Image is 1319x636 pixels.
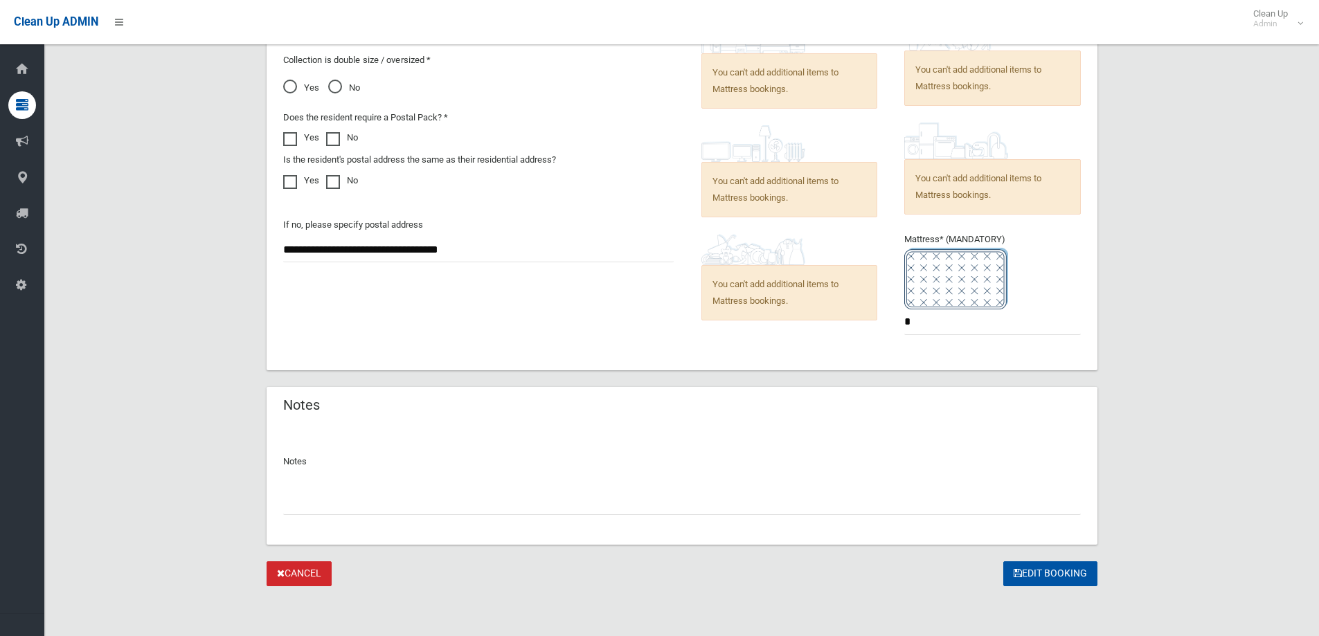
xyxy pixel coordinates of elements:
[328,80,360,96] span: No
[701,234,805,265] img: b13cc3517677393f34c0a387616ef184.png
[701,162,878,217] span: You can't add additional items to Mattress bookings.
[904,248,1008,309] img: e7408bece873d2c1783593a074e5cb2f.png
[904,122,1008,159] img: 36c1b0289cb1767239cdd3de9e694f19.png
[904,234,1081,309] span: Mattress* (MANDATORY)
[283,152,556,168] label: Is the resident's postal address the same as their residential address?
[283,217,423,233] label: If no, please specify postal address
[283,80,319,96] span: Yes
[283,109,448,126] label: Does the resident require a Postal Pack? *
[904,51,1081,106] span: You can't add additional items to Mattress bookings.
[283,129,319,146] label: Yes
[267,392,337,419] header: Notes
[326,129,358,146] label: No
[14,15,98,28] span: Clean Up ADMIN
[283,52,674,69] p: Collection is double size / oversized *
[326,172,358,189] label: No
[283,453,1081,470] p: Notes
[1246,8,1302,29] span: Clean Up
[701,265,878,320] span: You can't add additional items to Mattress bookings.
[1003,561,1097,587] button: Edit Booking
[701,125,805,162] img: 394712a680b73dbc3d2a6a3a7ffe5a07.png
[904,159,1081,215] span: You can't add additional items to Mattress bookings.
[1253,19,1288,29] small: Admin
[701,53,878,109] span: You can't add additional items to Mattress bookings.
[267,561,332,587] a: Cancel
[283,172,319,189] label: Yes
